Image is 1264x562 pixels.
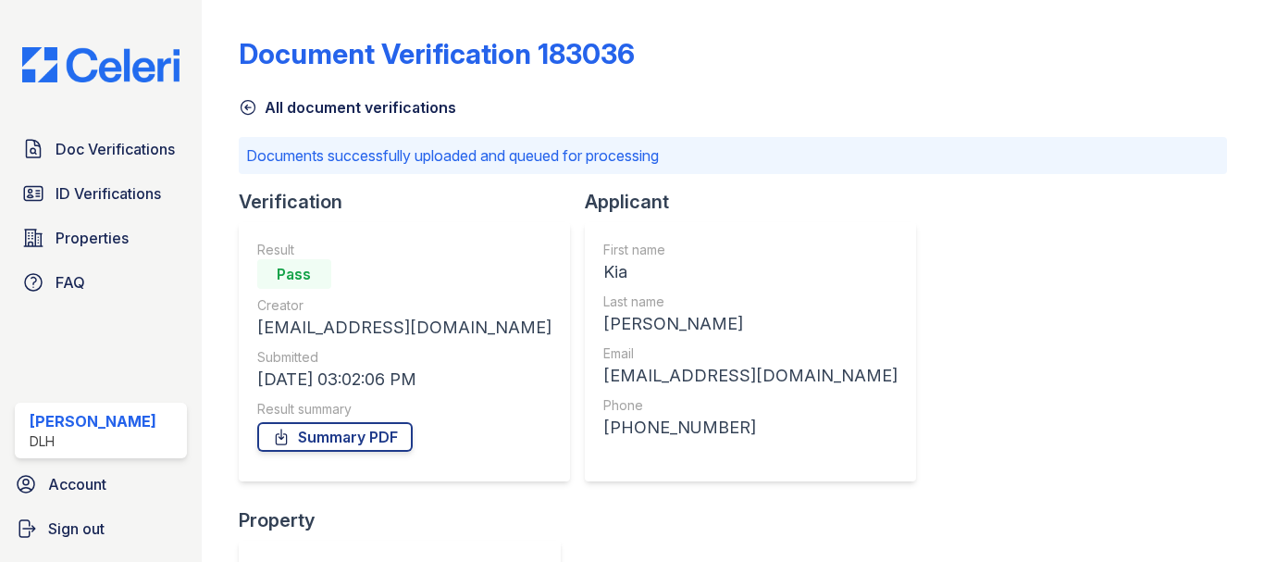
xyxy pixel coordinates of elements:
[257,259,331,289] div: Pass
[603,311,898,337] div: [PERSON_NAME]
[56,271,85,293] span: FAQ
[246,144,1220,167] p: Documents successfully uploaded and queued for processing
[257,296,551,315] div: Creator
[603,363,898,389] div: [EMAIL_ADDRESS][DOMAIN_NAME]
[15,264,187,301] a: FAQ
[257,348,551,367] div: Submitted
[603,396,898,415] div: Phone
[239,37,635,70] div: Document Verification 183036
[48,518,105,540] span: Sign out
[257,241,551,259] div: Result
[7,466,194,503] a: Account
[257,315,551,341] div: [EMAIL_ADDRESS][DOMAIN_NAME]
[48,473,106,495] span: Account
[30,432,156,451] div: DLH
[603,259,898,285] div: Kia
[603,344,898,363] div: Email
[15,131,187,168] a: Doc Verifications
[15,219,187,256] a: Properties
[239,189,585,215] div: Verification
[30,410,156,432] div: [PERSON_NAME]
[585,189,931,215] div: Applicant
[239,96,456,119] a: All document verifications
[15,175,187,212] a: ID Verifications
[56,227,129,249] span: Properties
[603,241,898,259] div: First name
[257,422,413,452] a: Summary PDF
[603,415,898,441] div: [PHONE_NUMBER]
[603,293,898,311] div: Last name
[56,182,161,205] span: ID Verifications
[56,138,175,160] span: Doc Verifications
[7,47,194,82] img: CE_Logo_Blue-a8612792a0a2168367f1c8372b55b34899dd931a85d93a1a3d3e32e68fde9ad4.png
[257,400,551,418] div: Result summary
[257,367,551,393] div: [DATE] 03:02:06 PM
[7,510,194,547] a: Sign out
[239,507,576,533] div: Property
